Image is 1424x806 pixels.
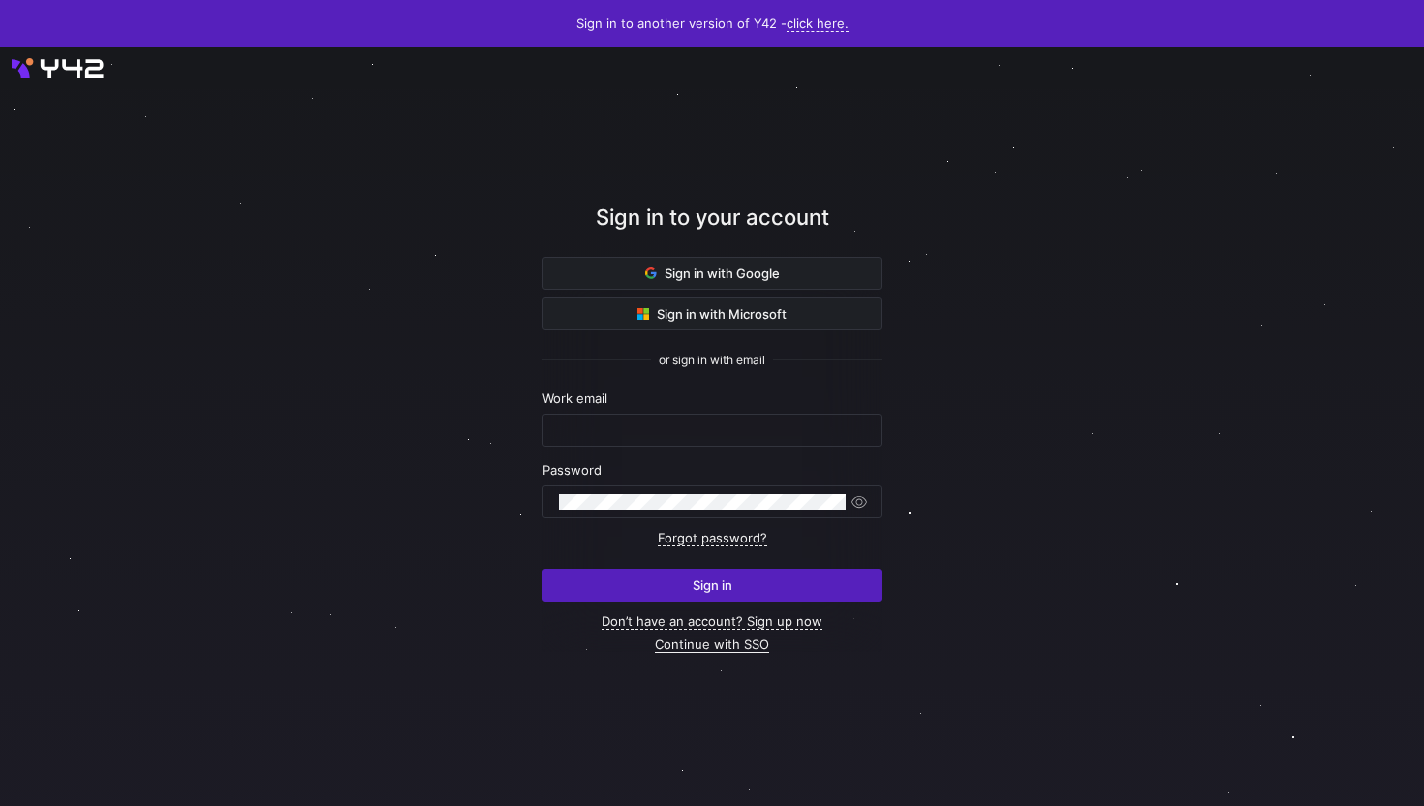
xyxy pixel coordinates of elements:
[655,636,769,653] a: Continue with SSO
[542,257,882,290] button: Sign in with Google
[542,462,602,478] span: Password
[645,265,780,281] span: Sign in with Google
[658,530,767,546] a: Forgot password?
[542,201,882,257] div: Sign in to your account
[542,390,607,406] span: Work email
[693,577,732,593] span: Sign in
[659,354,765,367] span: or sign in with email
[542,569,882,602] button: Sign in
[787,15,849,32] a: click here.
[637,306,787,322] span: Sign in with Microsoft
[602,613,822,630] a: Don’t have an account? Sign up now
[542,297,882,330] button: Sign in with Microsoft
